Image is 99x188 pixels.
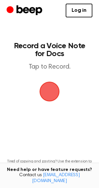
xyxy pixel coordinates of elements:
[32,173,80,183] a: [EMAIL_ADDRESS][DOMAIN_NAME]
[5,159,94,169] p: Tired of copying and pasting? Use the extension to automatically insert your recordings.
[4,173,95,184] span: Contact us
[7,4,44,17] a: Beep
[66,4,92,17] a: Log in
[12,42,87,58] h1: Record a Voice Note for Docs
[12,63,87,71] p: Tap to Record.
[40,82,59,101] button: Beep Logo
